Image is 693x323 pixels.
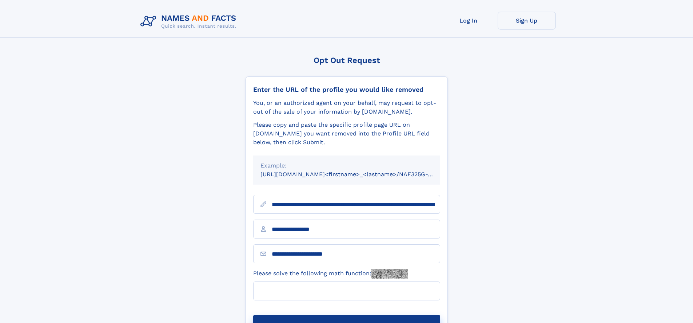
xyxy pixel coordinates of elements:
img: Logo Names and Facts [138,12,242,31]
small: [URL][DOMAIN_NAME]<firstname>_<lastname>/NAF325G-xxxxxxxx [260,171,454,178]
a: Log In [439,12,498,29]
div: Enter the URL of the profile you would like removed [253,86,440,94]
div: Opt Out Request [246,56,448,65]
label: Please solve the following math function: [253,269,408,279]
div: Example: [260,161,433,170]
a: Sign Up [498,12,556,29]
div: You, or an authorized agent on your behalf, may request to opt-out of the sale of your informatio... [253,99,440,116]
div: Please copy and paste the specific profile page URL on [DOMAIN_NAME] you want removed into the Pr... [253,121,440,147]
